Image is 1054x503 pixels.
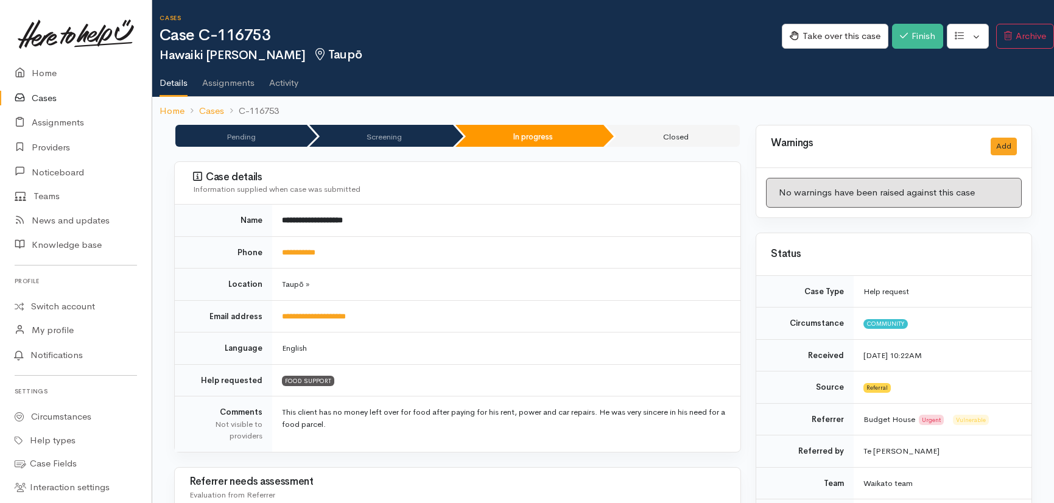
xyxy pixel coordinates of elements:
[15,273,137,289] h6: Profile
[996,24,1054,49] button: Archive
[269,62,298,96] a: Activity
[224,104,279,118] li: C-116753
[771,138,976,149] h3: Warnings
[175,236,272,269] td: Phone
[313,47,362,62] span: Taupō
[160,27,782,44] h1: Case C-116753
[272,396,740,452] td: This client has no money left over for food after paying for his rent, power and car repairs. He ...
[160,104,184,118] a: Home
[193,183,726,195] div: Information supplied when case was submitted
[272,332,740,365] td: English
[756,371,854,404] td: Source
[282,279,309,289] span: Taupō »
[782,24,888,49] button: Take over this case
[175,300,272,332] td: Email address
[175,396,272,452] td: Comments
[854,403,1031,435] td: Budget House
[175,269,272,301] td: Location
[202,62,255,96] a: Assignments
[756,308,854,340] td: Circumstance
[175,332,272,365] td: Language
[756,435,854,468] td: Referred by
[863,350,922,361] time: [DATE] 10:22AM
[756,339,854,371] td: Received
[756,276,854,308] td: Case Type
[892,24,943,49] button: Finish
[991,138,1017,155] button: Add
[771,248,1017,260] h3: Status
[160,48,782,62] h2: Hawaiki [PERSON_NAME]
[282,376,334,385] span: FOOD SUPPORT
[854,435,1031,468] td: Te [PERSON_NAME]
[455,125,604,147] li: In progress
[175,364,272,396] td: Help requested
[606,125,740,147] li: Closed
[152,97,1054,125] nav: breadcrumb
[863,478,913,488] span: Waikato team
[766,178,1022,208] div: No warnings have been raised against this case
[756,467,854,499] td: Team
[919,415,944,424] span: Urgent
[863,383,891,393] span: Referral
[175,205,272,236] td: Name
[15,383,137,399] h6: Settings
[189,490,275,500] span: Evaluation from Referrer
[160,62,188,97] a: Details
[175,125,307,147] li: Pending
[160,15,782,21] h6: Cases
[199,104,224,118] a: Cases
[193,171,726,183] h3: Case details
[189,418,262,442] div: Not visible to providers
[863,319,908,329] span: Community
[953,415,989,424] span: Vulnerable
[854,276,1031,308] td: Help request
[309,125,453,147] li: Screening
[189,476,726,488] h3: Referrer needs assessment
[756,403,854,435] td: Referrer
